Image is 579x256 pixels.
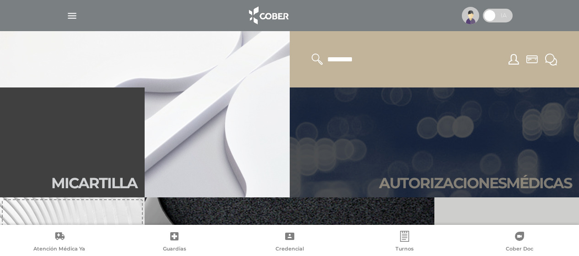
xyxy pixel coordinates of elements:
[33,245,85,254] span: Atención Médica Ya
[462,231,577,254] a: Cober Doc
[379,174,572,192] h2: Autori zaciones médicas
[395,245,414,254] span: Turnos
[462,7,479,24] img: profile-placeholder.svg
[51,174,137,192] h2: Mi car tilla
[506,245,533,254] span: Cober Doc
[66,10,78,22] img: Cober_menu-lines-white.svg
[244,5,292,27] img: logo_cober_home-white.png
[276,245,304,254] span: Credencial
[347,231,462,254] a: Turnos
[2,231,117,254] a: Atención Médica Ya
[117,231,232,254] a: Guardias
[232,231,347,254] a: Credencial
[163,245,186,254] span: Guardias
